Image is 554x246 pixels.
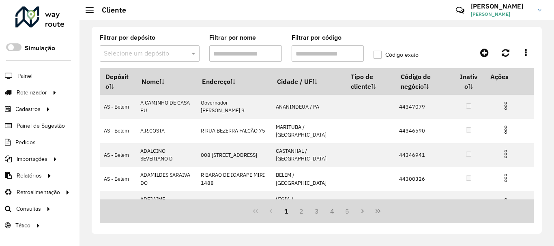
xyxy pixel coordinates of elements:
td: ANANINDEUA / PA [271,95,345,119]
td: AS - Belem [100,167,136,191]
td: ADAMILDES SARAIVA DO [136,167,197,191]
button: 4 [324,203,340,219]
th: Endereço [197,68,272,95]
td: AS - Belem [100,119,136,143]
button: Next Page [355,203,370,219]
th: Depósito [100,68,136,95]
span: Importações [17,155,47,163]
td: ADALCINO SEVERIANO D [136,143,197,167]
td: AS - Belem [100,191,136,215]
span: Painel [17,72,32,80]
span: Cadastros [15,105,41,113]
td: CASTANHAL / [GEOGRAPHIC_DATA] [271,143,345,167]
button: 1 [279,203,294,219]
span: Painel de Sugestão [17,122,65,130]
td: A CAMINHO DE CASA PU [136,95,197,119]
th: Tipo de cliente [345,68,395,95]
span: Roteirizador [17,88,47,97]
td: R RUA BEZERRA FALCÃO 75 [197,119,272,143]
button: 3 [309,203,324,219]
td: AS - Belem [100,95,136,119]
td: AV [PERSON_NAME] 1558 [197,191,272,215]
th: Nome [136,68,197,95]
td: MARITUBA / [GEOGRAPHIC_DATA] [271,119,345,143]
td: ADEJAIME [PERSON_NAME] [136,191,197,215]
button: Last Page [370,203,386,219]
label: Código exato [374,51,419,59]
td: VIGIA / [GEOGRAPHIC_DATA] [271,191,345,215]
button: 2 [294,203,309,219]
td: 44347079 [395,95,453,119]
span: Retroalimentação [17,188,60,197]
span: Pedidos [15,138,36,147]
td: 44300326 [395,167,453,191]
h2: Cliente [94,6,126,15]
label: Filtrar por depósito [100,33,155,43]
td: R BARAO DE IGARAPE MIRI 1488 [197,167,272,191]
th: Inativo [453,68,485,95]
span: [PERSON_NAME] [471,11,532,18]
label: Simulação [25,43,55,53]
span: Relatórios [17,171,42,180]
td: Governador [PERSON_NAME] 9 [197,95,272,119]
h3: [PERSON_NAME] [471,2,532,10]
td: 44346941 [395,143,453,167]
td: 44346590 [395,119,453,143]
th: Cidade / UF [271,68,345,95]
button: 5 [340,203,355,219]
a: Contato Rápido [451,2,469,19]
th: Código de negócio [395,68,453,95]
label: Filtrar por nome [209,33,256,43]
td: BELEM / [GEOGRAPHIC_DATA] [271,167,345,191]
td: 44300336 [395,191,453,215]
td: 008 [STREET_ADDRESS] [197,143,272,167]
td: A.R.COSTA [136,119,197,143]
span: Tático [15,221,30,230]
label: Filtrar por código [292,33,341,43]
span: Consultas [16,205,41,213]
td: AS - Belem [100,143,136,167]
th: Ações [485,68,533,85]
